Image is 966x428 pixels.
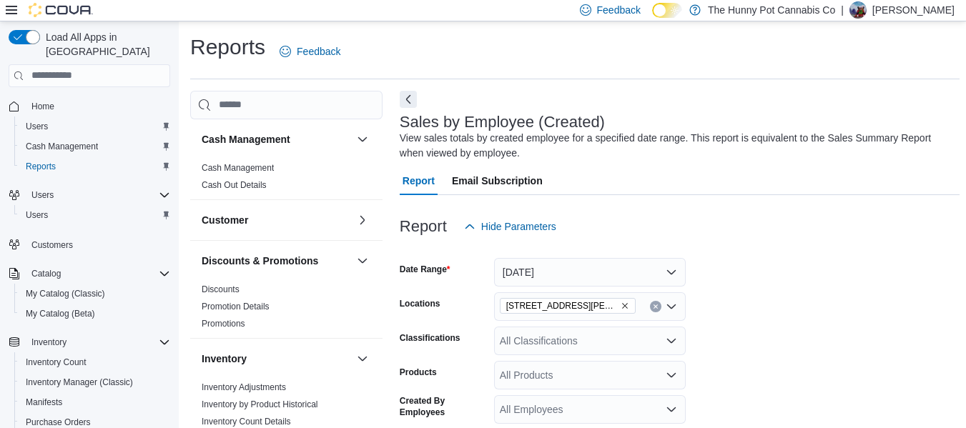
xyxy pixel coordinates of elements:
a: Inventory Manager (Classic) [20,374,139,391]
a: My Catalog (Beta) [20,305,101,322]
button: Discounts & Promotions [354,252,371,269]
a: Inventory Count [20,354,92,371]
button: Catalog [3,264,176,284]
button: Cash Management [14,136,176,156]
a: Cash Out Details [202,180,267,190]
button: Customer [354,211,371,229]
span: Inventory [31,337,66,348]
span: Reports [26,161,56,172]
a: My Catalog (Classic) [20,285,111,302]
span: Catalog [31,268,61,279]
a: Manifests [20,394,68,411]
button: Open list of options [666,404,677,415]
a: Discounts [202,284,240,294]
button: Next [400,91,417,108]
span: Purchase Orders [26,417,91,428]
a: Home [26,98,60,115]
span: Feedback [597,3,641,17]
button: Home [3,96,176,116]
button: Catalog [26,265,66,282]
span: Customers [31,239,73,251]
label: Classifications [400,332,460,344]
span: Manifests [26,397,62,408]
label: Created By Employees [400,395,488,418]
span: Inventory Adjustments [202,382,286,393]
button: My Catalog (Classic) [14,284,176,304]
span: Customers [26,235,170,253]
span: Inventory Count [20,354,170,371]
span: Inventory Manager (Classic) [26,377,133,388]
span: Email Subscription [452,166,543,195]
button: Cash Management [354,131,371,148]
span: My Catalog (Classic) [26,288,105,299]
span: My Catalog (Classic) [20,285,170,302]
h1: Reports [190,33,265,61]
label: Locations [400,298,440,309]
span: Feedback [297,44,340,59]
span: Catalog [26,265,170,282]
a: Promotion Details [202,302,270,312]
img: Cova [29,3,93,17]
button: Users [3,185,176,205]
a: Customers [26,237,79,254]
a: Feedback [274,37,346,66]
button: Inventory Count [14,352,176,372]
span: Users [31,189,54,201]
button: Customers [3,234,176,254]
span: Home [26,97,170,115]
span: Dark Mode [652,18,653,19]
button: Inventory [202,352,351,366]
a: Reports [20,158,61,175]
span: Inventory Manager (Classic) [20,374,170,391]
p: | [841,1,844,19]
p: [PERSON_NAME] [872,1,955,19]
span: Cash Management [20,138,170,155]
span: Cash Management [202,162,274,174]
span: Reports [20,158,170,175]
button: Customer [202,213,351,227]
button: Discounts & Promotions [202,254,351,268]
span: Promotion Details [202,301,270,312]
span: 101 James Snow Pkwy [500,298,636,314]
button: Users [14,205,176,225]
button: Inventory [26,334,72,351]
button: Hide Parameters [458,212,562,241]
span: Discounts [202,284,240,295]
span: Manifests [20,394,170,411]
h3: Customer [202,213,248,227]
button: Clear input [650,301,661,312]
span: My Catalog (Beta) [26,308,95,319]
a: Users [20,206,54,224]
span: Users [20,118,170,135]
h3: Discounts & Promotions [202,254,318,268]
button: Remove 101 James Snow Pkwy from selection in this group [621,302,629,310]
h3: Sales by Employee (Created) [400,114,605,131]
h3: Cash Management [202,132,290,146]
div: Discounts & Promotions [190,281,383,338]
button: Reports [14,156,176,176]
span: Load All Apps in [GEOGRAPHIC_DATA] [40,30,170,59]
span: Inventory by Product Historical [202,399,318,410]
div: Kyle Billie [849,1,867,19]
span: Hide Parameters [481,219,556,234]
a: Users [20,118,54,135]
label: Date Range [400,264,450,275]
button: Inventory [354,350,371,367]
span: Users [20,206,170,224]
span: Cash Out Details [202,179,267,191]
button: Inventory [3,332,176,352]
button: Users [26,186,59,204]
div: View sales totals by created employee for a specified date range. This report is equivalent to th... [400,131,952,161]
input: Dark Mode [652,3,682,18]
span: Inventory Count [26,357,87,368]
span: Users [26,209,48,221]
button: Manifests [14,392,176,412]
a: Inventory Count Details [202,417,291,427]
span: Users [26,186,170,204]
a: Inventory Adjustments [202,382,286,392]
a: Inventory by Product Historical [202,399,318,409]
button: Cash Management [202,132,351,146]
button: Open list of options [666,301,677,312]
a: Cash Management [202,163,274,173]
span: Cash Management [26,141,98,152]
